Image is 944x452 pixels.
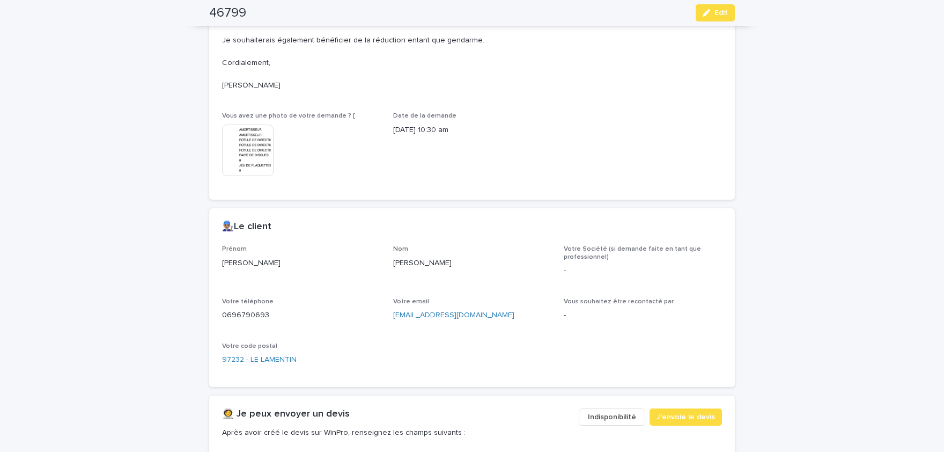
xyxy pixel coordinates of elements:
[393,113,456,119] span: Date de la demande
[714,9,728,17] span: Edit
[222,409,350,420] h2: 👩‍🚀 Je peux envoyer un devis
[588,412,636,422] span: Indisponibilité
[222,246,247,252] span: Prénom
[696,4,735,21] button: Edit
[209,5,246,21] h2: 46799
[657,412,715,422] span: J'envoie le devis
[222,221,271,233] h2: 👨🏽‍🔧Le client
[393,125,551,136] p: [DATE] 10:30 am
[222,310,380,321] p: 0696790693
[564,310,722,321] p: -
[222,298,274,305] span: Votre téléphone
[393,311,514,319] a: [EMAIL_ADDRESS][DOMAIN_NAME]
[222,343,277,349] span: Votre code postal
[222,113,355,119] span: Vous avez une photo de votre demande ? [
[650,409,722,426] button: J'envoie le devis
[393,258,551,269] p: [PERSON_NAME]
[222,428,570,438] p: Après avoir créé le devis sur WinPro, renseignez les champs suivants :
[579,409,645,426] button: Indisponibilité
[393,246,408,252] span: Nom
[393,298,429,305] span: Votre email
[564,246,701,260] span: Votre Société (si demande faite en tant que professionnel)
[222,354,297,366] a: 97232 - LE LAMENTIN
[222,258,380,269] p: [PERSON_NAME]
[564,298,674,305] span: Vous souhaitez être recontacté par
[564,265,722,276] p: -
